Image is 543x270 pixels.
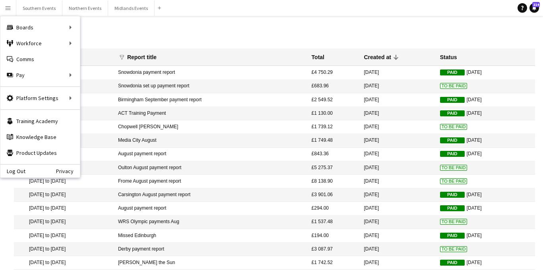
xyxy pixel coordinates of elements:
[436,229,535,243] mat-cell: [DATE]
[360,66,436,79] mat-cell: [DATE]
[0,113,80,129] a: Training Academy
[0,67,80,83] div: Pay
[114,229,308,243] mat-cell: Missed Edinburgh
[14,175,114,188] mat-cell: [DATE] to [DATE]
[114,93,308,107] mat-cell: Birmingham September payment report
[114,216,308,229] mat-cell: WRS Olympic payments Aug
[436,93,535,107] mat-cell: [DATE]
[0,51,80,67] a: Comms
[440,97,465,103] span: Paid
[114,161,308,175] mat-cell: Oulton August payment report
[440,246,467,252] span: To Be Paid
[16,0,62,16] button: Southern Events
[114,80,308,93] mat-cell: Snowdonia set up payment report
[308,93,360,107] mat-cell: £2 549.52
[440,110,465,116] span: Paid
[308,188,360,202] mat-cell: £3 901.06
[308,120,360,134] mat-cell: £1 739.12
[440,165,467,171] span: To Be Paid
[114,107,308,120] mat-cell: ACT Training Payment
[360,120,436,134] mat-cell: [DATE]
[440,69,465,75] span: Paid
[114,243,308,256] mat-cell: Derby payment report
[0,168,25,174] a: Log Out
[440,219,467,225] span: To Be Paid
[436,134,535,147] mat-cell: [DATE]
[360,256,436,270] mat-cell: [DATE]
[436,256,535,270] mat-cell: [DATE]
[436,66,535,79] mat-cell: [DATE]
[436,188,535,202] mat-cell: [DATE]
[108,0,155,16] button: Midlands Events
[360,188,436,202] mat-cell: [DATE]
[360,175,436,188] mat-cell: [DATE]
[312,54,324,61] div: Total
[0,35,80,51] div: Workforce
[14,216,114,229] mat-cell: [DATE] to [DATE]
[360,161,436,175] mat-cell: [DATE]
[440,178,467,184] span: To Be Paid
[360,80,436,93] mat-cell: [DATE]
[308,80,360,93] mat-cell: £683.96
[440,192,465,198] span: Paid
[308,107,360,120] mat-cell: £1 130.00
[0,90,80,106] div: Platform Settings
[360,229,436,243] mat-cell: [DATE]
[360,243,436,256] mat-cell: [DATE]
[308,148,360,161] mat-cell: £843.36
[114,175,308,188] mat-cell: Frome August payment report
[114,148,308,161] mat-cell: August payment report
[436,202,535,215] mat-cell: [DATE]
[440,124,467,130] span: To Be Paid
[440,83,467,89] span: To Be Paid
[114,256,308,270] mat-cell: [PERSON_NAME] the Sun
[529,3,539,13] a: 214
[360,134,436,147] mat-cell: [DATE]
[364,54,398,61] div: Created at
[14,256,114,270] mat-cell: [DATE] to [DATE]
[0,19,80,35] div: Boards
[114,120,308,134] mat-cell: Chopwell [PERSON_NAME]
[308,243,360,256] mat-cell: £3 087.97
[360,107,436,120] mat-cell: [DATE]
[14,30,535,42] h1: Reports
[440,137,465,143] span: Paid
[440,260,465,266] span: Paid
[440,54,457,61] div: Status
[308,216,360,229] mat-cell: £1 537.48
[308,134,360,147] mat-cell: £1 749.48
[360,202,436,215] mat-cell: [DATE]
[114,188,308,202] mat-cell: Carsington August payment report
[114,66,308,79] mat-cell: Snowdonia payment report
[440,205,465,211] span: Paid
[436,107,535,120] mat-cell: [DATE]
[14,202,114,215] mat-cell: [DATE] to [DATE]
[308,256,360,270] mat-cell: £1 742.52
[0,129,80,145] a: Knowledge Base
[14,188,114,202] mat-cell: [DATE] to [DATE]
[62,0,108,16] button: Northern Events
[308,202,360,215] mat-cell: £294.00
[440,151,465,157] span: Paid
[127,54,164,61] div: Report title
[0,145,80,161] a: Product Updates
[14,243,114,256] mat-cell: [DATE] to [DATE]
[114,202,308,215] mat-cell: August payment report
[56,168,80,174] a: Privacy
[360,93,436,107] mat-cell: [DATE]
[440,233,465,239] span: Paid
[360,148,436,161] mat-cell: [DATE]
[360,216,436,229] mat-cell: [DATE]
[308,66,360,79] mat-cell: £4 750.29
[14,229,114,243] mat-cell: [DATE] to [DATE]
[308,175,360,188] mat-cell: £8 138.90
[127,54,157,61] div: Report title
[114,134,308,147] mat-cell: Media City August
[436,148,535,161] mat-cell: [DATE]
[308,229,360,243] mat-cell: £194.00
[532,2,540,7] span: 214
[364,54,391,61] div: Created at
[308,161,360,175] mat-cell: £5 275.37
